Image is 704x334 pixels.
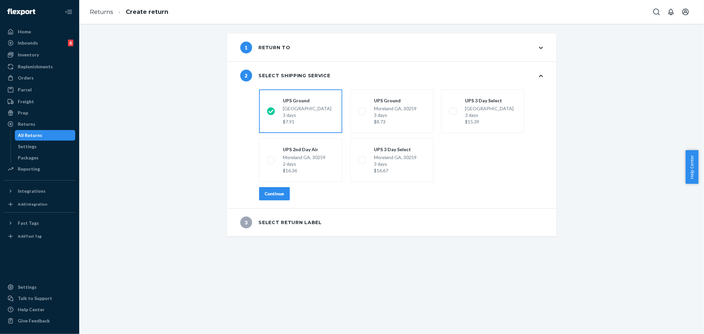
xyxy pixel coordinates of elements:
div: 3 days [283,112,331,118]
img: Flexport logo [7,9,35,15]
button: Close Navigation [62,5,75,18]
div: Add Fast Tag [18,233,42,239]
div: Moreland GA, 30259 [374,154,417,174]
div: Reporting [18,166,40,172]
div: [GEOGRAPHIC_DATA] [465,105,514,125]
div: Select return label [240,217,322,228]
div: Integrations [18,188,46,194]
div: All Returns [18,132,43,139]
a: Prep [4,108,75,118]
div: Returns [18,121,35,127]
a: Add Fast Tag [4,231,75,242]
div: $16.67 [374,167,417,174]
div: Continue [265,190,284,197]
a: Settings [4,282,75,292]
div: UPS 3 Day Select [465,97,514,104]
button: Open notifications [664,5,678,18]
a: Parcel [4,84,75,95]
a: Packages [15,152,76,163]
div: Inventory [18,51,39,58]
div: Settings [18,143,37,150]
div: Prep [18,110,28,116]
div: Moreland GA, 30259 [283,154,325,174]
a: Talk to Support [4,293,75,304]
div: Packages [18,154,39,161]
a: All Returns [15,130,76,141]
div: 3 days [374,112,417,118]
div: $15.39 [465,118,514,125]
ol: breadcrumbs [84,2,174,22]
div: Replenishments [18,63,53,70]
a: Settings [15,141,76,152]
a: Freight [4,96,75,107]
div: Select shipping service [240,70,330,82]
a: Home [4,26,75,37]
span: 1 [240,42,252,53]
div: [GEOGRAPHIC_DATA] [283,105,331,125]
div: 3 days [465,112,514,118]
button: Help Center [686,150,698,184]
a: Returns [90,8,113,16]
div: $8.73 [374,118,417,125]
button: Open Search Box [650,5,663,18]
button: Open account menu [679,5,692,18]
div: $7.91 [283,118,331,125]
a: Replenishments [4,61,75,72]
div: Parcel [18,86,32,93]
div: Fast Tags [18,220,39,226]
div: 3 days [374,161,417,167]
div: Freight [18,98,34,105]
div: UPS Ground [283,97,331,104]
div: Moreland GA, 30259 [374,105,417,125]
span: 3 [240,217,252,228]
button: Integrations [4,186,75,196]
div: Help Center [18,306,45,313]
a: Orders [4,73,75,83]
a: Inbounds6 [4,38,75,48]
div: Add Integration [18,201,47,207]
div: UPS Ground [374,97,417,104]
a: Create return [126,8,168,16]
div: Orders [18,75,34,81]
div: Give Feedback [18,317,50,324]
button: Give Feedback [4,316,75,326]
div: Inbounds [18,40,38,46]
div: 6 [68,40,73,46]
button: Continue [259,187,290,200]
div: $16.36 [283,167,325,174]
a: Add Integration [4,199,75,210]
a: Inventory [4,50,75,60]
div: Settings [18,284,37,290]
a: Help Center [4,304,75,315]
div: Return to [240,42,290,53]
div: UPS 3 Day Select [374,146,417,153]
div: 2 days [283,161,325,167]
a: Returns [4,119,75,129]
div: Home [18,28,31,35]
div: UPS 2nd Day Air [283,146,325,153]
div: Talk to Support [18,295,52,302]
button: Fast Tags [4,218,75,228]
a: Reporting [4,164,75,174]
span: 2 [240,70,252,82]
